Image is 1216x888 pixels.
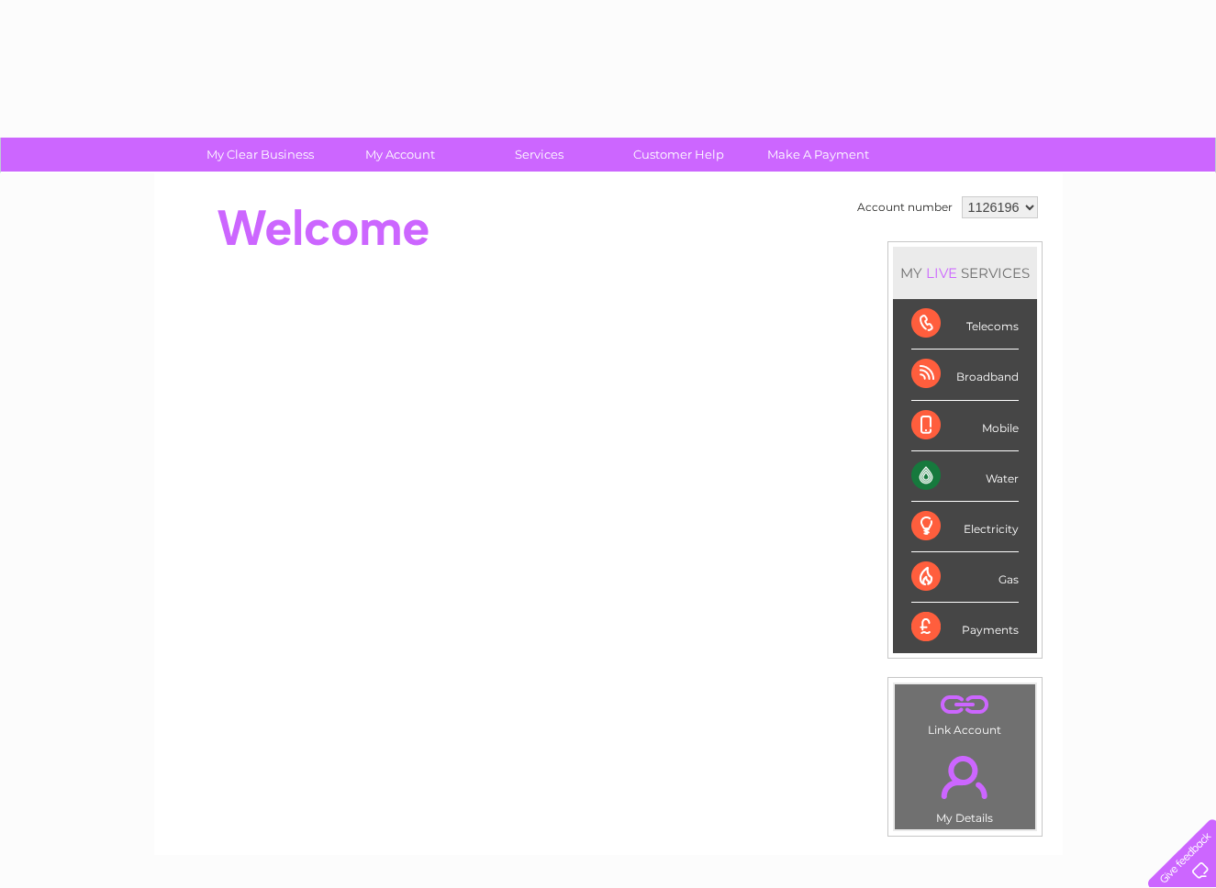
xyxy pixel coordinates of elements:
[911,350,1019,400] div: Broadband
[894,740,1036,830] td: My Details
[853,192,957,223] td: Account number
[911,401,1019,451] div: Mobile
[899,745,1031,809] a: .
[911,451,1019,502] div: Water
[911,502,1019,552] div: Electricity
[894,683,1036,741] td: Link Account
[184,138,336,172] a: My Clear Business
[922,264,961,282] div: LIVE
[899,689,1031,721] a: .
[742,138,894,172] a: Make A Payment
[911,299,1019,350] div: Telecoms
[893,247,1037,299] div: MY SERVICES
[324,138,475,172] a: My Account
[463,138,615,172] a: Services
[911,603,1019,652] div: Payments
[911,552,1019,603] div: Gas
[603,138,754,172] a: Customer Help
